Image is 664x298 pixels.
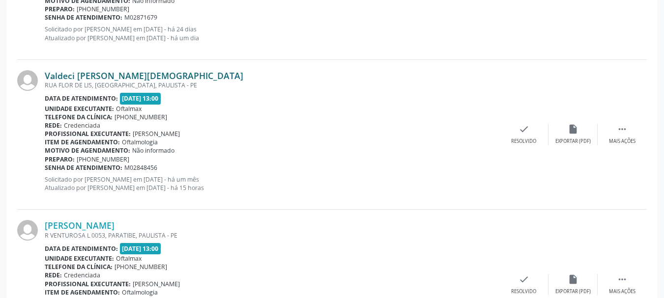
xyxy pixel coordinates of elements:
[120,93,161,104] span: [DATE] 13:00
[45,288,120,297] b: Item de agendamento:
[17,220,38,241] img: img
[45,280,131,288] b: Profissional executante:
[133,280,180,288] span: [PERSON_NAME]
[45,244,118,253] b: Data de atendimento:
[45,5,75,13] b: Preparo:
[45,70,243,81] a: Valdeci [PERSON_NAME][DEMOGRAPHIC_DATA]
[122,288,158,297] span: Oftalmologia
[511,138,536,145] div: Resolvido
[120,243,161,254] span: [DATE] 13:00
[511,288,536,295] div: Resolvido
[116,105,142,113] span: Oftalmax
[519,274,529,285] i: check
[45,254,114,263] b: Unidade executante:
[115,113,167,121] span: [PHONE_NUMBER]
[45,231,499,240] div: R VENTUROSA L 0053, PARATIBE, PAULISTA - PE
[45,81,499,89] div: RUA FLOR DE LIS, [GEOGRAPHIC_DATA], PAULISTA - PE
[45,146,130,155] b: Motivo de agendamento:
[617,274,628,285] i: 
[115,263,167,271] span: [PHONE_NUMBER]
[124,13,157,22] span: M02871679
[568,274,578,285] i: insert_drive_file
[45,25,499,42] p: Solicitado por [PERSON_NAME] em [DATE] - há 24 dias Atualizado por [PERSON_NAME] em [DATE] - há u...
[568,124,578,135] i: insert_drive_file
[132,146,174,155] span: Não informado
[133,130,180,138] span: [PERSON_NAME]
[609,138,635,145] div: Mais ações
[116,254,142,263] span: Oftalmax
[519,124,529,135] i: check
[45,163,122,172] b: Senha de atendimento:
[77,5,129,13] span: [PHONE_NUMBER]
[77,155,129,163] span: [PHONE_NUMBER]
[45,13,122,22] b: Senha de atendimento:
[122,138,158,146] span: Oftalmologia
[124,163,157,172] span: M02848456
[617,124,628,135] i: 
[555,138,591,145] div: Exportar (PDF)
[45,138,120,146] b: Item de agendamento:
[64,121,100,130] span: Credenciada
[45,175,499,192] p: Solicitado por [PERSON_NAME] em [DATE] - há um mês Atualizado por [PERSON_NAME] em [DATE] - há 15...
[45,113,113,121] b: Telefone da clínica:
[64,271,100,279] span: Credenciada
[17,70,38,91] img: img
[45,220,115,231] a: [PERSON_NAME]
[45,130,131,138] b: Profissional executante:
[555,288,591,295] div: Exportar (PDF)
[45,121,62,130] b: Rede:
[45,263,113,271] b: Telefone da clínica:
[609,288,635,295] div: Mais ações
[45,155,75,163] b: Preparo:
[45,105,114,113] b: Unidade executante:
[45,94,118,103] b: Data de atendimento:
[45,271,62,279] b: Rede:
